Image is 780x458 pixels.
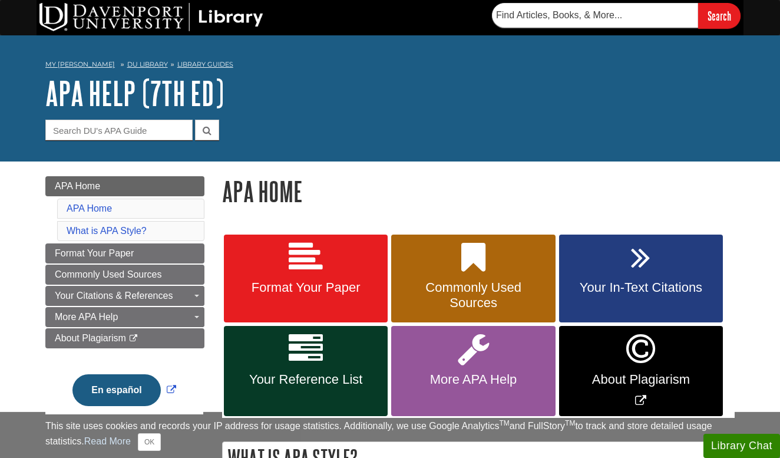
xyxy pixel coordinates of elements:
button: Library Chat [703,434,780,458]
span: Your Reference List [233,372,379,387]
a: Link opens in new window [70,385,179,395]
form: Searches DU Library's articles, books, and more [492,3,741,28]
a: Your In-Text Citations [559,235,723,323]
nav: breadcrumb [45,57,735,75]
a: APA Help (7th Ed) [45,75,224,111]
span: About Plagiarism [55,333,126,343]
input: Find Articles, Books, & More... [492,3,698,28]
span: Commonly Used Sources [55,269,161,279]
span: More APA Help [400,372,546,387]
button: En español [72,374,160,406]
a: APA Home [45,176,204,196]
input: Search [698,3,741,28]
span: Your Citations & References [55,291,173,301]
a: Format Your Paper [45,243,204,263]
h1: APA Home [222,176,735,206]
a: More APA Help [391,326,555,416]
a: Link opens in new window [559,326,723,416]
img: DU Library [39,3,263,31]
a: Commonly Used Sources [45,265,204,285]
span: Your In-Text Citations [568,280,714,295]
a: APA Home [67,203,112,213]
a: My [PERSON_NAME] [45,60,115,70]
a: About Plagiarism [45,328,204,348]
a: DU Library [127,60,168,68]
a: Library Guides [177,60,233,68]
span: Format Your Paper [55,248,134,258]
div: Guide Page Menu [45,176,204,426]
span: Format Your Paper [233,280,379,295]
a: Format Your Paper [224,235,388,323]
a: Commonly Used Sources [391,235,555,323]
span: More APA Help [55,312,118,322]
a: What is APA Style? [67,226,147,236]
input: Search DU's APA Guide [45,120,193,140]
span: About Plagiarism [568,372,714,387]
a: More APA Help [45,307,204,327]
i: This link opens in a new window [128,335,138,342]
span: APA Home [55,181,100,191]
a: Your Citations & References [45,286,204,306]
a: Your Reference List [224,326,388,416]
span: Commonly Used Sources [400,280,546,311]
